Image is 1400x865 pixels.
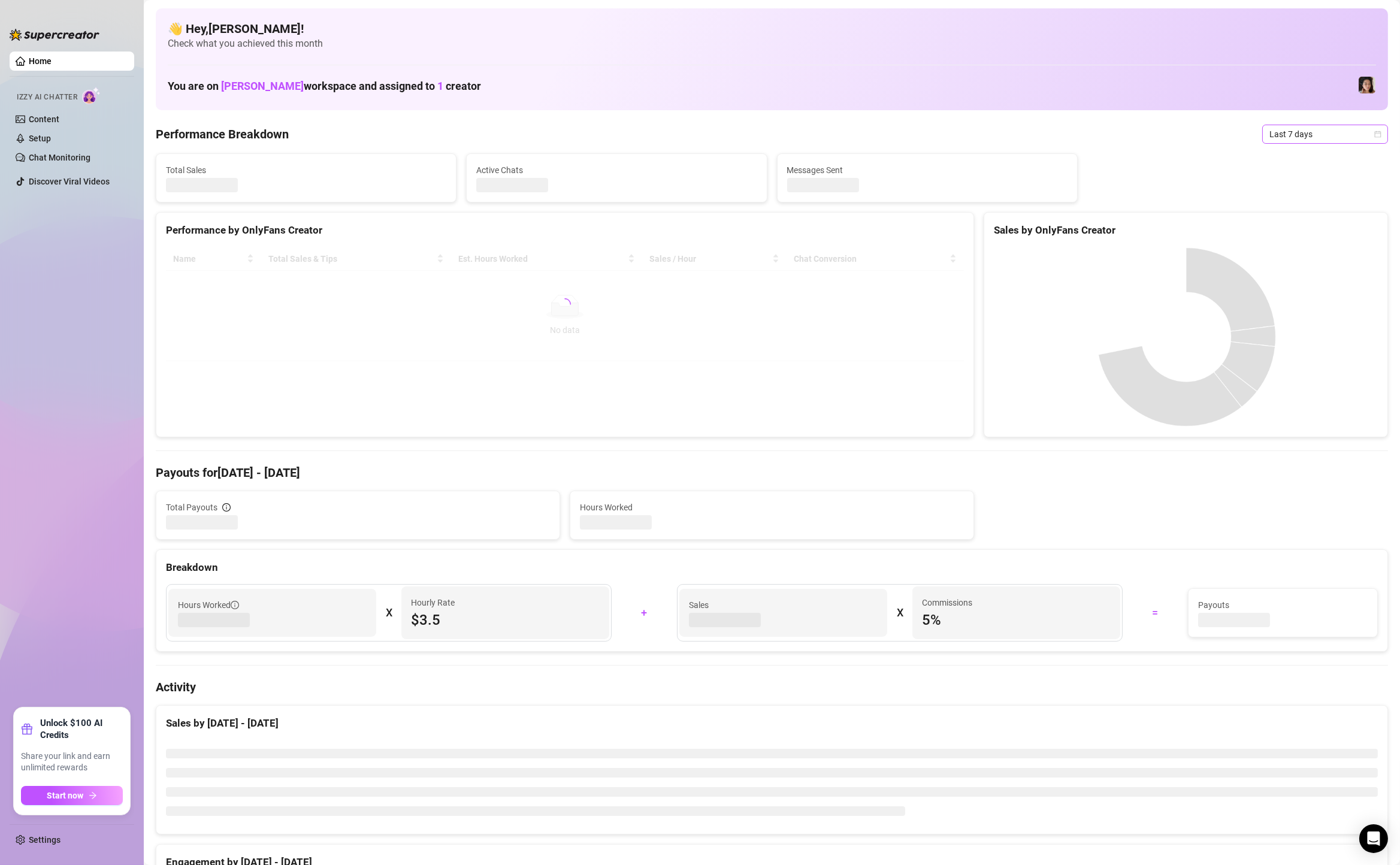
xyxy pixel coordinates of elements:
[21,751,123,774] span: Share your link and earn unlimited rewards
[168,20,1376,37] h4: 👋 Hey, [PERSON_NAME] !
[437,80,443,92] span: 1
[29,56,52,66] a: Home
[476,164,757,177] span: Active Chats
[1359,77,1375,93] img: Luna
[40,717,123,741] strong: Unlock $100 AI Credits
[619,603,670,622] div: +
[166,715,1378,731] div: Sales by [DATE] - [DATE]
[689,598,878,612] span: Sales
[166,501,217,514] span: Total Payouts
[21,723,33,735] span: gift
[231,601,239,609] span: info-circle
[47,791,84,800] span: Start now
[221,80,304,92] span: [PERSON_NAME]
[89,791,97,800] span: arrow-right
[1130,603,1181,622] div: =
[10,29,99,41] img: logo-BBDzfeDw.svg
[178,598,239,612] span: Hours Worked
[166,222,964,238] div: Performance by OnlyFans Creator
[166,559,1378,576] div: Breakdown
[82,87,101,104] img: AI Chatter
[411,610,600,630] span: $3.5
[922,610,1111,630] span: 5 %
[21,786,123,805] button: Start nowarrow-right
[156,679,1388,695] h4: Activity
[222,503,231,512] span: info-circle
[580,501,964,514] span: Hours Worked
[29,177,110,186] a: Discover Viral Videos
[29,134,51,143] a: Setup
[29,835,61,845] a: Settings
[559,298,571,310] span: loading
[156,464,1388,481] h4: Payouts for [DATE] - [DATE]
[922,596,972,609] article: Commissions
[168,80,481,93] h1: You are on workspace and assigned to creator
[411,596,455,609] article: Hourly Rate
[1359,824,1388,853] div: Open Intercom Messenger
[1269,125,1381,143] span: Last 7 days
[17,92,77,103] span: Izzy AI Chatter
[386,603,392,622] div: X
[1374,131,1381,138] span: calendar
[166,164,446,177] span: Total Sales
[29,153,90,162] a: Chat Monitoring
[29,114,59,124] a: Content
[897,603,903,622] div: X
[994,222,1378,238] div: Sales by OnlyFans Creator
[156,126,289,143] h4: Performance Breakdown
[1198,598,1368,612] span: Payouts
[168,37,1376,50] span: Check what you achieved this month
[787,164,1068,177] span: Messages Sent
